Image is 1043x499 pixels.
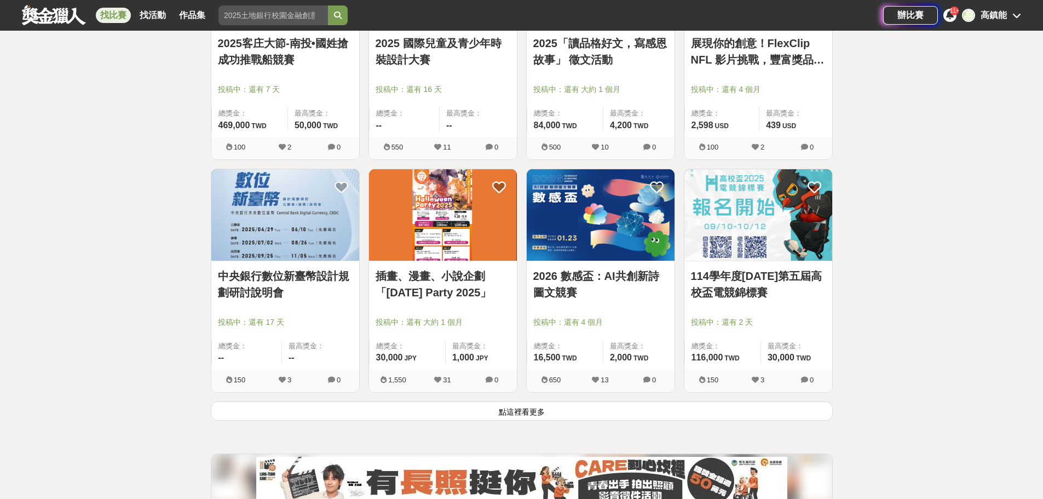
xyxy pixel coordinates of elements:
span: -- [218,353,224,362]
span: 總獎金： [692,108,753,119]
span: 4,200 [610,121,632,130]
span: 投稿中：還有 大約 1 個月 [533,84,668,95]
a: 找比賽 [96,8,131,23]
span: USD [715,122,729,130]
span: 總獎金： [534,341,596,352]
span: 31 [443,376,451,384]
span: 總獎金： [376,341,439,352]
span: 439 [766,121,781,130]
a: 找活動 [135,8,170,23]
span: 0 [810,143,814,151]
img: Cover Image [527,169,675,261]
a: 2025「讀品格好文，寫感恩故事」 徵文活動 [533,35,668,68]
span: -- [376,121,382,130]
span: 投稿中：還有 4 個月 [691,84,826,95]
a: 插畫、漫畫、小說企劃「[DATE] Party 2025」 [376,268,510,301]
span: 0 [337,376,341,384]
span: 0 [494,376,498,384]
span: 投稿中：還有 7 天 [218,84,353,95]
span: 投稿中：還有 4 個月 [533,317,668,328]
a: 作品集 [175,8,210,23]
span: 1,000 [452,353,474,362]
button: 點這裡看更多 [211,402,833,421]
span: 最高獎金： [610,108,668,119]
span: 2,000 [610,353,632,362]
span: -- [289,353,295,362]
span: 16,500 [534,353,561,362]
span: JPY [404,354,417,362]
span: 1,550 [388,376,406,384]
span: 最高獎金： [289,341,353,352]
span: 最高獎金： [610,341,668,352]
span: 0 [810,376,814,384]
span: 30,000 [768,353,794,362]
span: 469,000 [218,121,250,130]
div: 高鎮能 [981,9,1007,22]
span: 0 [652,376,656,384]
span: 總獎金： [218,108,281,119]
span: 投稿中：還有 大約 1 個月 [376,317,510,328]
img: Cover Image [211,169,359,261]
span: TWD [796,354,811,362]
a: 2026 數感盃：AI共創新詩圖文競賽 [533,268,668,301]
span: -- [446,121,452,130]
img: Cover Image [684,169,832,261]
span: 投稿中：還有 2 天 [691,317,826,328]
span: TWD [633,354,648,362]
span: TWD [251,122,266,130]
span: 650 [549,376,561,384]
span: 總獎金： [692,341,754,352]
span: 最高獎金： [452,341,510,352]
input: 2025土地銀行校園金融創意挑戰賽：從你出發 開啟智慧金融新頁 [218,5,328,25]
span: TWD [562,122,577,130]
span: 116,000 [692,353,723,362]
span: 500 [549,143,561,151]
span: 總獎金： [218,341,275,352]
span: 3 [760,376,764,384]
span: 最高獎金： [446,108,510,119]
span: 總獎金： [534,108,596,119]
span: 投稿中：還有 16 天 [376,84,510,95]
span: 2 [760,143,764,151]
span: 2 [287,143,291,151]
span: 10 [601,143,608,151]
span: TWD [724,354,739,362]
span: 150 [707,376,719,384]
a: 2025 國際兒童及青少年時裝設計大賽 [376,35,510,68]
span: JPY [476,354,488,362]
span: TWD [633,122,648,130]
span: 2,598 [692,121,713,130]
span: 3 [287,376,291,384]
a: 辦比賽 [883,6,938,25]
span: 100 [707,143,719,151]
span: TWD [562,354,577,362]
span: 最高獎金： [295,108,353,119]
span: 11+ [950,8,959,14]
img: Cover Image [369,169,517,261]
span: 30,000 [376,353,403,362]
a: 114學年度[DATE]第五屆高校盃電競錦標賽 [691,268,826,301]
span: 84,000 [534,121,561,130]
span: 0 [652,143,656,151]
a: 2025客庄大節-南投•國姓搶成功推戰船競賽 [218,35,353,68]
span: 150 [234,376,246,384]
span: USD [782,122,796,130]
span: 13 [601,376,608,384]
a: 展現你的創意！FlexClip NFL 影片挑戰，豐富獎品等你！ [691,35,826,68]
span: 50,000 [295,121,321,130]
span: 最高獎金： [768,341,826,352]
span: 最高獎金： [766,108,825,119]
span: 100 [234,143,246,151]
div: 高 [962,9,975,22]
span: 11 [443,143,451,151]
span: TWD [323,122,338,130]
span: 投稿中：還有 17 天 [218,317,353,328]
span: 0 [337,143,341,151]
span: 0 [494,143,498,151]
span: 550 [391,143,404,151]
span: 總獎金： [376,108,433,119]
